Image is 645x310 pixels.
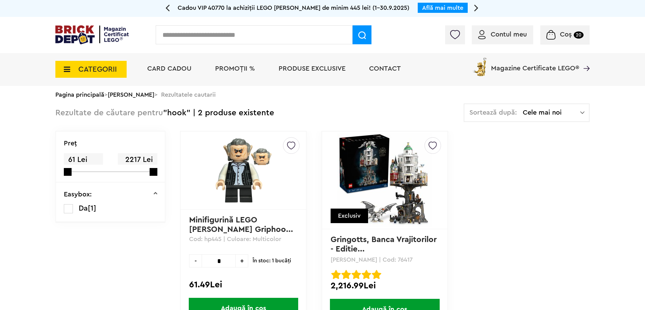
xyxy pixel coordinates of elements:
[64,140,77,147] p: Preţ
[331,236,439,253] a: Gringotts, Banca Vrajitorilor - Editie...
[422,5,463,11] a: Află mai multe
[55,92,104,98] a: Pagina principală
[189,254,202,267] span: -
[352,270,361,279] img: Evaluare cu stele
[491,31,527,38] span: Contul meu
[178,5,409,11] span: Cadou VIP 40770 la achiziții LEGO [PERSON_NAME] de minim 445 lei! (1-30.9.2025)
[478,31,527,38] a: Contul meu
[331,209,368,223] div: Exclusiv
[341,270,351,279] img: Evaluare cu stele
[236,254,248,267] span: +
[469,109,517,116] span: Sortează după:
[337,133,432,228] img: Gringotts, Banca Vrajitorilor - Editie de colectie
[147,65,191,72] a: Card Cadou
[118,153,157,166] span: 2217 Lei
[202,137,285,204] img: Minifigurină LEGO Harry Potter Griphook hp445
[253,254,291,267] span: În stoc: 1 bucăţi
[55,103,274,123] div: "hook" | 2 produse existente
[88,205,96,212] span: [1]
[491,56,579,72] span: Magazine Certificate LEGO®
[55,109,163,117] span: Rezultate de căutare pentru
[372,270,381,279] img: Evaluare cu stele
[189,216,293,234] a: Minifigurină LEGO [PERSON_NAME] Griphoo...
[574,31,584,39] small: 20
[79,205,88,212] span: Da
[78,66,117,73] span: CATEGORII
[369,65,401,72] a: Contact
[523,109,580,116] span: Cele mai noi
[331,270,341,279] img: Evaluare cu stele
[64,191,92,198] p: Easybox:
[189,235,298,251] p: Cod: hp445 | Culoare: Multicolor
[215,65,255,72] a: PROMOȚII %
[189,280,298,289] div: 61.49Lei
[579,56,590,63] a: Magazine Certificate LEGO®
[279,65,345,72] a: Produse exclusive
[362,270,371,279] img: Evaluare cu stele
[331,281,439,290] div: 2,216.99Lei
[331,257,439,263] p: [PERSON_NAME] | Cod: 76417
[55,86,590,103] div: > > Rezultatele cautarii
[64,153,103,166] span: 61 Lei
[108,92,154,98] a: [PERSON_NAME]
[560,31,572,38] span: Coș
